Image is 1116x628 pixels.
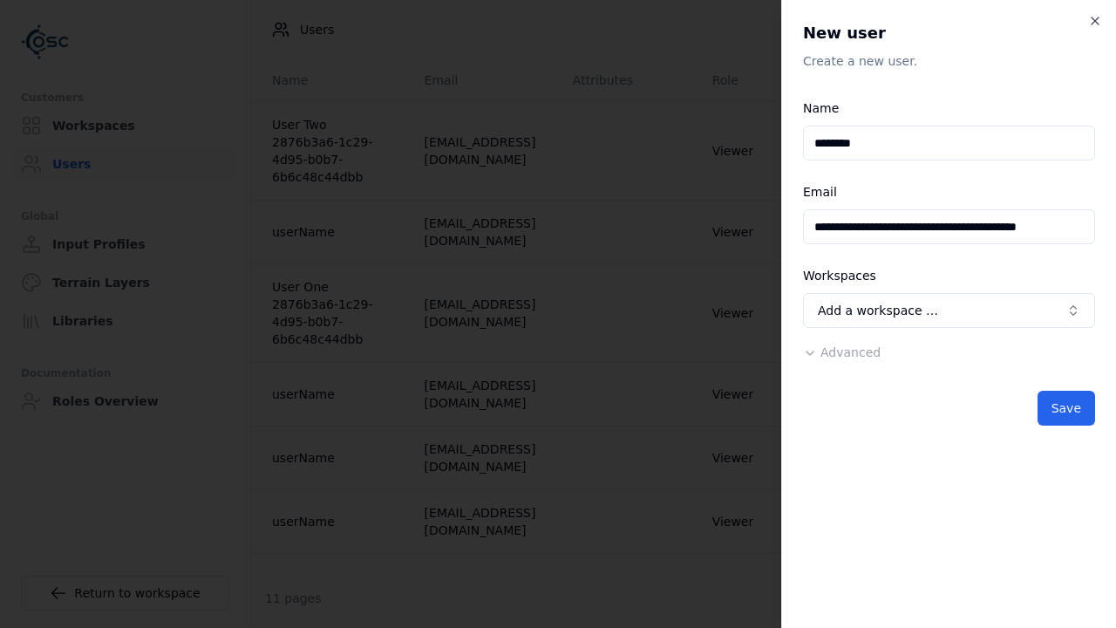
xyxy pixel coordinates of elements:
[803,269,876,283] label: Workspaces
[803,52,1095,70] p: Create a new user.
[820,345,881,359] span: Advanced
[1038,391,1095,426] button: Save
[803,21,1095,45] h2: New user
[803,344,881,361] button: Advanced
[818,302,938,319] span: Add a workspace …
[803,101,839,115] label: Name
[803,185,837,199] label: Email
